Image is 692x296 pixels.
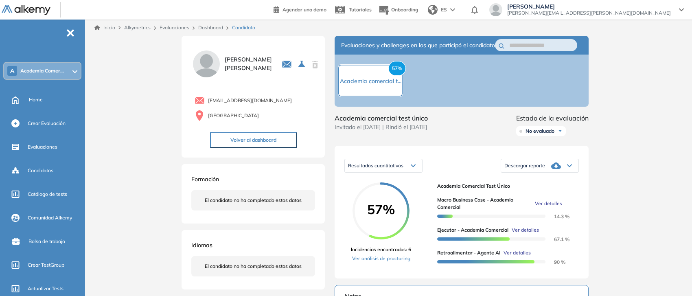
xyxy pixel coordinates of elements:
[191,175,219,183] span: Formación
[191,49,221,79] img: PROFILE_MENU_LOGO_USER
[208,112,259,119] span: [GEOGRAPHIC_DATA]
[512,226,539,234] span: Ver detalles
[29,96,43,103] span: Home
[274,4,326,14] a: Agendar una demo
[504,162,545,169] span: Descargar reporte
[348,162,403,169] span: Resultados cuantitativos
[160,24,189,31] a: Evaluaciones
[210,132,297,148] button: Volver al dashboard
[198,24,223,31] a: Dashboard
[28,285,64,292] span: Actualizar Tests
[437,196,532,211] span: Macro Business Case - Academia Comercial
[28,120,66,127] span: Crear Evaluación
[558,129,563,134] img: Ícono de flecha
[2,5,50,15] img: Logo
[28,261,64,269] span: Crear TestGroup
[208,97,292,104] span: [EMAIL_ADDRESS][DOMAIN_NAME]
[526,128,554,134] span: No evaluado
[349,7,372,13] span: Tutoriales
[225,55,272,72] span: [PERSON_NAME] [PERSON_NAME]
[441,6,447,13] span: ES
[508,226,539,234] button: Ver detalles
[10,68,14,74] span: A
[544,259,565,265] span: 90 %
[340,77,401,85] span: Academia comercial t...
[428,5,438,15] img: world
[341,41,495,50] span: Evaluaciones y challenges en los que participó el candidato
[28,167,53,174] span: Candidatos
[351,246,411,253] span: Incidencias encontradas: 6
[124,24,151,31] span: Alkymetrics
[28,214,72,221] span: Comunidad Alkemy
[335,123,428,132] span: Invitado el [DATE] | Rindió el [DATE]
[507,10,671,16] span: [PERSON_NAME][EMAIL_ADDRESS][PERSON_NAME][DOMAIN_NAME]
[232,24,255,31] span: Candidato
[20,68,64,74] span: Academia Comer...
[437,182,572,190] span: Academia comercial test único
[94,24,115,31] a: Inicio
[351,255,411,262] a: Ver análisis de proctoring
[507,3,671,10] span: [PERSON_NAME]
[544,236,569,242] span: 67.1 %
[450,8,455,11] img: arrow
[391,7,418,13] span: Onboarding
[205,263,302,270] span: El candidato no ha completado estos datos
[535,200,562,207] span: Ver detalles
[504,249,531,257] span: Ver detalles
[532,200,562,207] button: Ver detalles
[282,7,326,13] span: Agendar una demo
[437,249,500,257] span: Retroalimentar - Agente AI
[28,238,65,245] span: Bolsa de trabajo
[378,1,418,19] button: Onboarding
[500,249,531,257] button: Ver detalles
[28,191,67,198] span: Catálogo de tests
[191,241,212,249] span: Idiomas
[335,113,428,123] span: Academia comercial test único
[388,61,406,76] span: 57%
[437,226,508,234] span: Ejecutar - Academia Comercial
[516,113,589,123] span: Estado de la evaluación
[353,203,410,216] span: 57%
[28,143,57,151] span: Evaluaciones
[205,197,302,204] span: El candidato no ha completado estos datos
[544,213,569,219] span: 14.3 %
